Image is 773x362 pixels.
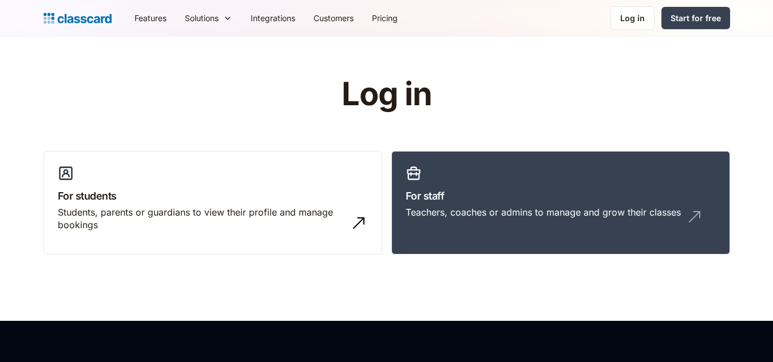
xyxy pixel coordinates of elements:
h3: For staff [406,188,716,204]
a: Pricing [363,5,407,31]
h1: Log in [205,77,568,112]
div: Log in [620,12,645,24]
a: Features [125,5,176,31]
div: Solutions [185,12,219,24]
h3: For students [58,188,368,204]
a: Start for free [661,7,730,29]
div: Students, parents or guardians to view their profile and manage bookings [58,206,345,232]
a: Integrations [241,5,304,31]
div: Teachers, coaches or admins to manage and grow their classes [406,206,681,218]
div: Start for free [671,12,721,24]
a: home [43,10,112,26]
div: Solutions [176,5,241,31]
a: For staffTeachers, coaches or admins to manage and grow their classes [391,151,730,255]
a: Log in [611,6,655,30]
a: For studentsStudents, parents or guardians to view their profile and manage bookings [43,151,382,255]
a: Customers [304,5,363,31]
